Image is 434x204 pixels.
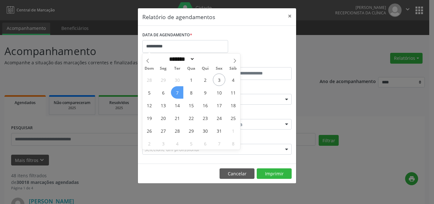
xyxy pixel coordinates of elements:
span: Novembro 4, 2025 [171,137,183,150]
span: Outubro 28, 2025 [171,124,183,137]
span: Novembro 8, 2025 [227,137,239,150]
button: Close [283,8,296,24]
span: Setembro 28, 2025 [143,74,155,86]
span: Outubro 31, 2025 [213,124,225,137]
span: Outubro 9, 2025 [199,86,211,99]
span: Outubro 30, 2025 [199,124,211,137]
span: Outubro 22, 2025 [185,112,197,124]
span: Outubro 23, 2025 [199,112,211,124]
span: Outubro 4, 2025 [227,74,239,86]
span: Outubro 27, 2025 [157,124,169,137]
span: Outubro 14, 2025 [171,99,183,111]
label: DATA DE AGENDAMENTO [142,30,192,40]
span: Outubro 18, 2025 [227,99,239,111]
span: Outubro 20, 2025 [157,112,169,124]
button: Imprimir [257,168,292,179]
span: Novembro 6, 2025 [199,137,211,150]
label: ATÉ [219,57,292,67]
button: Cancelar [220,168,254,179]
span: Outubro 1, 2025 [185,74,197,86]
span: Outubro 21, 2025 [171,112,183,124]
h5: Relatório de agendamentos [142,13,215,21]
span: Outubro 12, 2025 [143,99,155,111]
span: Qua [184,67,198,71]
span: Outubro 8, 2025 [185,86,197,99]
span: Novembro 1, 2025 [227,124,239,137]
span: Outubro 17, 2025 [213,99,225,111]
select: Month [167,56,195,62]
span: Novembro 3, 2025 [157,137,169,150]
span: Outubro 5, 2025 [143,86,155,99]
span: Novembro 2, 2025 [143,137,155,150]
span: Outubro 2, 2025 [199,74,211,86]
span: Qui [198,67,212,71]
span: Outubro 11, 2025 [227,86,239,99]
span: Setembro 30, 2025 [171,74,183,86]
span: Outubro 25, 2025 [227,112,239,124]
span: Outubro 10, 2025 [213,86,225,99]
span: Setembro 29, 2025 [157,74,169,86]
span: Outubro 29, 2025 [185,124,197,137]
span: Outubro 7, 2025 [171,86,183,99]
span: Ter [170,67,184,71]
span: Sáb [226,67,240,71]
span: Outubro 15, 2025 [185,99,197,111]
span: Outubro 26, 2025 [143,124,155,137]
span: Outubro 13, 2025 [157,99,169,111]
span: Outubro 19, 2025 [143,112,155,124]
span: Novembro 7, 2025 [213,137,225,150]
input: Year [195,56,216,62]
span: Novembro 5, 2025 [185,137,197,150]
span: Outubro 24, 2025 [213,112,225,124]
span: Dom [142,67,156,71]
span: Seg [156,67,170,71]
span: Selecione um profissional [145,146,199,153]
span: Outubro 6, 2025 [157,86,169,99]
span: Outubro 16, 2025 [199,99,211,111]
span: Outubro 3, 2025 [213,74,225,86]
span: Sex [212,67,226,71]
